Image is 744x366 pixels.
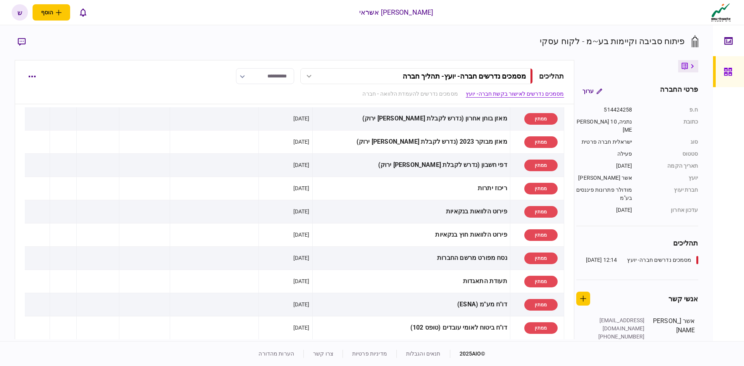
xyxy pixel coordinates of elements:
[710,3,732,22] img: client company logo
[293,277,310,285] div: [DATE]
[640,186,698,202] div: חברת יעוץ
[315,203,507,220] div: פירוט הלוואות בנקאיות
[524,276,558,287] div: ממתין
[586,256,698,264] a: מסמכים נדרשים חברה- יועץ12:14 [DATE]
[75,4,91,21] button: פתח רשימת התראות
[315,226,507,244] div: פירוט הלוואות חוץ בנקאיות
[293,184,310,192] div: [DATE]
[300,68,533,84] button: מסמכים נדרשים חברה- יועץ- תהליך חברה
[406,351,441,357] a: תנאים והגבלות
[627,256,691,264] div: מסמכים נדרשים חברה- יועץ
[576,118,632,134] div: נתניה, 10 [PERSON_NAME]
[576,238,698,248] div: תהליכים
[640,118,698,134] div: כתובת
[33,4,70,21] button: פתח תפריט להוספת לקוח
[293,324,310,332] div: [DATE]
[359,7,434,17] div: [PERSON_NAME] אשראי
[524,253,558,264] div: ממתין
[258,351,294,357] a: הערות מהדורה
[315,296,507,313] div: דו"ח מע"מ (ESNA)
[352,351,387,357] a: מדיניות פרטיות
[524,113,558,125] div: ממתין
[640,162,698,170] div: תאריך הקמה
[12,4,28,21] button: ש
[524,183,558,194] div: ממתין
[594,333,645,341] div: [PHONE_NUMBER]
[576,106,632,114] div: 514424258
[403,72,526,80] div: מסמכים נדרשים חברה- יועץ - תהליך חברה
[640,150,698,158] div: סטטוס
[315,133,507,151] div: מאזן מבוקר 2023 (נדרש לקבלת [PERSON_NAME] ירוק)
[450,350,486,358] div: © 2025 AIO
[576,174,632,182] div: אשר [PERSON_NAME]
[640,206,698,214] div: עדכון אחרון
[313,351,333,357] a: צרו קשר
[540,35,685,48] div: פיתוח סביבה וקיימות בע~מ - לקוח עסקי
[315,249,507,267] div: נסח מפורט מרשם החברות
[594,316,645,333] div: [EMAIL_ADDRESS][DOMAIN_NAME]
[315,156,507,174] div: דפי חשבון (נדרש לקבלת [PERSON_NAME] ירוק)
[315,273,507,290] div: תעודת התאגדות
[466,90,564,98] a: מסמכים נדרשים לאישור בקשת חברה- יועץ
[293,231,310,239] div: [DATE]
[539,71,564,81] div: תהליכים
[315,180,507,197] div: ריכוז יתרות
[576,150,632,158] div: פעילה
[293,301,310,308] div: [DATE]
[576,186,632,202] div: מודולר פתרונות פיננסים בע"מ
[576,206,632,214] div: [DATE]
[315,319,507,337] div: דו"ח ביטוח לאומי עובדים (טופס 102)
[524,229,558,241] div: ממתין
[524,136,558,148] div: ממתין
[293,161,310,169] div: [DATE]
[524,322,558,334] div: ממתין
[576,138,632,146] div: ישראלית חברה פרטית
[576,84,608,98] button: ערוך
[524,206,558,218] div: ממתין
[660,84,698,98] div: פרטי החברה
[293,138,310,146] div: [DATE]
[293,254,310,262] div: [DATE]
[640,174,698,182] div: יועץ
[668,294,698,304] div: אנשי קשר
[640,138,698,146] div: סוג
[293,208,310,215] div: [DATE]
[576,162,632,170] div: [DATE]
[524,299,558,311] div: ממתין
[586,256,617,264] div: 12:14 [DATE]
[524,160,558,171] div: ממתין
[293,115,310,122] div: [DATE]
[315,110,507,127] div: מאזן בוחן אחרון (נדרש לקבלת [PERSON_NAME] ירוק)
[362,90,458,98] a: מסמכים נדרשים להעמדת הלוואה - חברה
[640,106,698,114] div: ח.פ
